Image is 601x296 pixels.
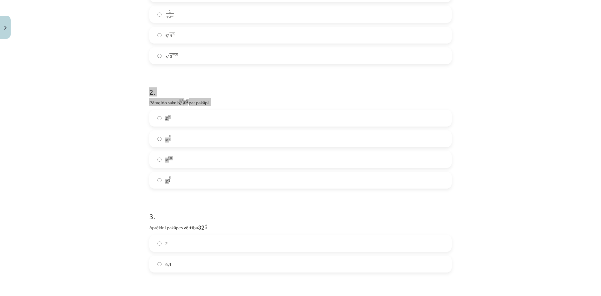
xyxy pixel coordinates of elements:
[149,98,452,106] p: Pārveido sakni par pakāpi.
[149,222,452,231] p: Aprēķini pakāpes vērtību .
[166,15,169,19] span: √
[169,139,170,141] span: 5
[169,17,171,18] span: a
[172,34,175,36] span: n
[165,33,170,38] span: √
[170,55,172,58] span: a
[183,101,186,105] span: x
[165,240,168,247] span: 2
[169,10,171,13] span: 1
[165,117,168,120] span: x
[168,116,170,119] span: 7
[170,34,172,37] span: a
[169,177,170,179] span: 5
[186,100,188,103] span: 2
[165,53,170,59] span: √
[205,223,207,225] span: 1
[178,99,183,106] span: √
[149,77,452,96] h1: 2 .
[157,262,162,266] input: 6,4
[172,55,176,56] span: m
[169,180,170,182] span: 2
[171,16,173,18] span: m
[149,201,452,221] h1: 3 .
[176,55,178,56] span: n
[205,227,207,229] span: 5
[169,135,170,137] span: 2
[4,26,7,30] img: icon-close-lesson-0947bae3869378f0d4975bcd49f059093ad1ed9edebbc8119c70593378902aed.svg
[198,226,204,230] span: 32
[168,157,172,160] span: 10
[165,261,171,267] span: 6,4
[157,241,162,246] input: 2
[165,180,168,183] span: x
[165,159,168,162] span: x
[165,139,168,142] span: x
